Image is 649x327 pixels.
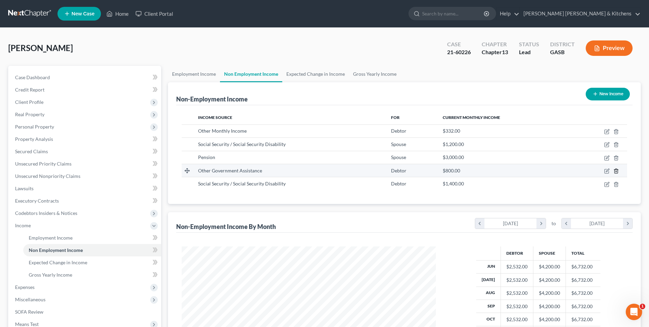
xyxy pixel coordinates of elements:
[10,182,161,195] a: Lawsuits
[23,256,161,269] a: Expected Change in Income
[15,148,48,154] span: Secured Claims
[476,313,501,326] th: Oct
[15,321,39,327] span: Means Test
[539,290,560,296] div: $4,200.00
[550,48,575,56] div: GASB
[15,185,34,191] span: Lawsuits
[566,287,600,300] td: $6,732.00
[349,66,401,82] a: Gross Yearly Income
[198,115,232,120] span: Income Source
[443,154,464,160] span: $3,000.00
[482,48,508,56] div: Chapter
[506,303,528,310] div: $2,532.00
[519,48,539,56] div: Lead
[476,260,501,273] th: Jun
[519,40,539,48] div: Status
[443,168,460,173] span: $800.00
[566,313,600,326] td: $6,732.00
[15,309,43,315] span: SOFA Review
[29,259,87,265] span: Expected Change in Income
[198,154,215,160] span: Pension
[447,40,471,48] div: Case
[176,95,248,103] div: Non-Employment Income
[476,300,501,313] th: Sep
[15,124,54,130] span: Personal Property
[15,87,44,93] span: Credit Report
[566,246,600,260] th: Total
[586,40,633,56] button: Preview
[10,306,161,318] a: SOFA Review
[198,181,286,186] span: Social Security / Social Security Disability
[533,246,566,260] th: Spouse
[23,244,161,256] a: Non Employment Income
[198,168,262,173] span: Other Government Assistance
[502,49,508,55] span: 13
[15,198,59,204] span: Executory Contracts
[476,274,501,287] th: [DATE]
[132,8,177,20] a: Client Portal
[10,158,161,170] a: Unsecured Priority Claims
[391,168,406,173] span: Debtor
[15,111,44,117] span: Real Property
[72,11,94,16] span: New Case
[506,263,528,270] div: $2,532.00
[10,145,161,158] a: Secured Claims
[551,220,556,227] span: to
[29,272,72,278] span: Gross Yearly Income
[10,195,161,207] a: Executory Contracts
[443,181,464,186] span: $1,400.00
[623,218,632,229] i: chevron_right
[10,71,161,84] a: Case Dashboard
[566,274,600,287] td: $6,732.00
[501,246,533,260] th: Debtor
[391,141,406,147] span: Spouse
[443,128,460,134] span: $332.00
[103,8,132,20] a: Home
[15,173,80,179] span: Unsecured Nonpriority Claims
[520,8,640,20] a: [PERSON_NAME] [PERSON_NAME] & Kitchens
[562,218,571,229] i: chevron_left
[496,8,519,20] a: Help
[506,316,528,323] div: $2,532.00
[23,269,161,281] a: Gross Yearly Income
[586,88,630,100] button: New Income
[484,218,537,229] div: [DATE]
[391,128,406,134] span: Debtor
[475,218,484,229] i: chevron_left
[15,222,31,228] span: Income
[15,161,72,167] span: Unsecured Priority Claims
[29,247,83,253] span: Non Employment Income
[571,218,623,229] div: [DATE]
[391,181,406,186] span: Debtor
[23,232,161,244] a: Employment Income
[198,128,247,134] span: Other Monthly Income
[10,133,161,145] a: Property Analysis
[506,290,528,296] div: $2,532.00
[539,316,560,323] div: $4,200.00
[176,222,276,231] div: Non-Employment Income By Month
[443,141,464,147] span: $1,200.00
[539,277,560,283] div: $4,200.00
[640,304,645,309] span: 1
[550,40,575,48] div: District
[539,263,560,270] div: $4,200.00
[422,7,485,20] input: Search by name...
[482,40,508,48] div: Chapter
[566,300,600,313] td: $6,732.00
[443,115,500,120] span: Current Monthly Income
[15,210,77,216] span: Codebtors Insiders & Notices
[391,115,400,120] span: For
[198,141,286,147] span: Social Security / Social Security Disability
[15,136,53,142] span: Property Analysis
[15,74,50,80] span: Case Dashboard
[282,66,349,82] a: Expected Change in Income
[29,235,73,241] span: Employment Income
[506,277,528,283] div: $2,532.00
[539,303,560,310] div: $4,200.00
[220,66,282,82] a: Non Employment Income
[15,284,35,290] span: Expenses
[15,99,43,105] span: Client Profile
[168,66,220,82] a: Employment Income
[536,218,546,229] i: chevron_right
[391,154,406,160] span: Spouse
